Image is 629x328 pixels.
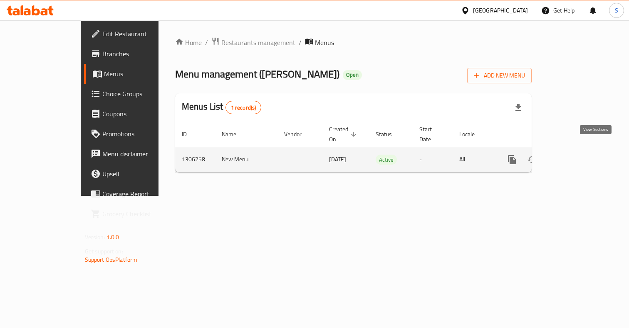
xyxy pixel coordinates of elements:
td: - [413,147,453,172]
table: enhanced table [175,122,589,173]
div: Open [343,70,362,80]
div: Total records count [225,101,262,114]
span: Choice Groups [102,89,179,99]
td: All [453,147,495,172]
span: Menu management ( [PERSON_NAME] ) [175,65,339,83]
div: Export file [508,98,528,118]
a: Promotions [84,124,186,144]
span: Open [343,71,362,78]
span: Status [376,129,403,139]
a: Upsell [84,164,186,184]
span: Vendor [284,129,312,139]
span: Get support on: [85,246,123,257]
span: Locale [459,129,485,139]
th: Actions [495,122,589,147]
h2: Menus List [182,100,261,114]
span: ID [182,129,198,139]
span: Active [376,155,397,165]
span: Add New Menu [474,70,525,81]
td: New Menu [215,147,277,172]
span: Created On [329,124,359,144]
button: more [502,150,522,170]
span: S [615,6,618,15]
span: Name [222,129,247,139]
span: Restaurants management [221,38,295,48]
span: Grocery Checklist [102,209,179,219]
a: Home [175,38,202,48]
a: Coupons [84,104,186,124]
span: 1.0.0 [106,232,119,243]
button: Add New Menu [467,68,532,83]
a: Support.OpsPlatform [85,254,138,265]
a: Menu disclaimer [84,144,186,164]
span: Branches [102,49,179,59]
span: Edit Restaurant [102,29,179,39]
li: / [205,38,208,48]
span: Menu disclaimer [102,149,179,159]
span: Menus [104,69,179,79]
a: Restaurants management [211,37,295,48]
span: Menus [315,38,334,48]
div: [GEOGRAPHIC_DATA] [473,6,528,15]
span: 1 record(s) [226,104,261,112]
span: Upsell [102,169,179,179]
span: [DATE] [329,154,346,165]
span: Promotions [102,129,179,139]
a: Grocery Checklist [84,204,186,224]
span: Start Date [419,124,443,144]
td: 1306258 [175,147,215,172]
div: Active [376,155,397,165]
a: Menus [84,64,186,84]
a: Branches [84,44,186,64]
a: Choice Groups [84,84,186,104]
nav: breadcrumb [175,37,532,48]
a: Coverage Report [84,184,186,204]
li: / [299,38,302,48]
span: Coupons [102,109,179,119]
a: Edit Restaurant [84,24,186,44]
span: Version: [85,232,105,243]
span: Coverage Report [102,189,179,199]
button: Change Status [522,150,542,170]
